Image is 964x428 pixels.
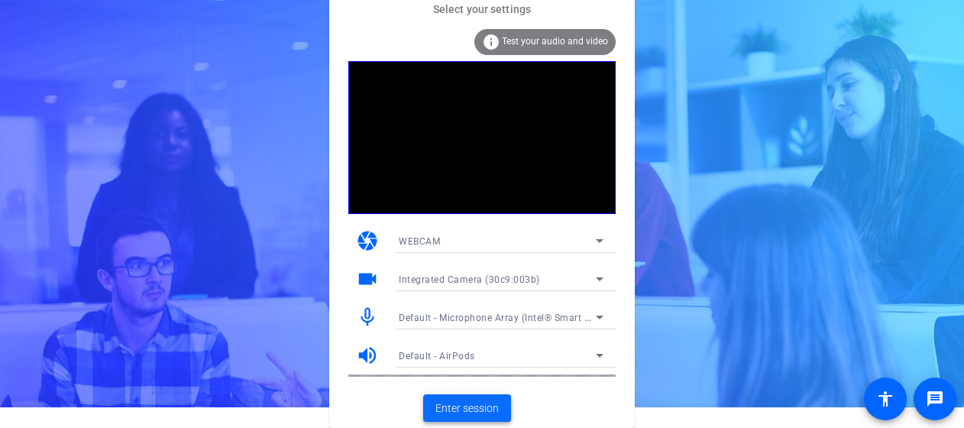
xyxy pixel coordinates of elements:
[399,274,540,285] span: Integrated Camera (30c9:003b)
[356,344,379,367] mat-icon: volume_up
[423,394,511,422] button: Enter session
[356,306,379,329] mat-icon: mic_none
[435,400,499,417] span: Enter session
[356,229,379,252] mat-icon: camera
[876,390,894,408] mat-icon: accessibility
[399,351,475,362] span: Default - AirPods
[399,311,778,323] span: Default - Microphone Array (Intel® Smart Sound Technology for Digital Microphones)
[502,36,608,47] span: Test your audio and video
[329,1,635,18] mat-card-subtitle: Select your settings
[356,267,379,290] mat-icon: videocam
[399,236,440,247] span: WEBCAM
[482,33,500,51] mat-icon: info
[926,390,944,408] mat-icon: message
